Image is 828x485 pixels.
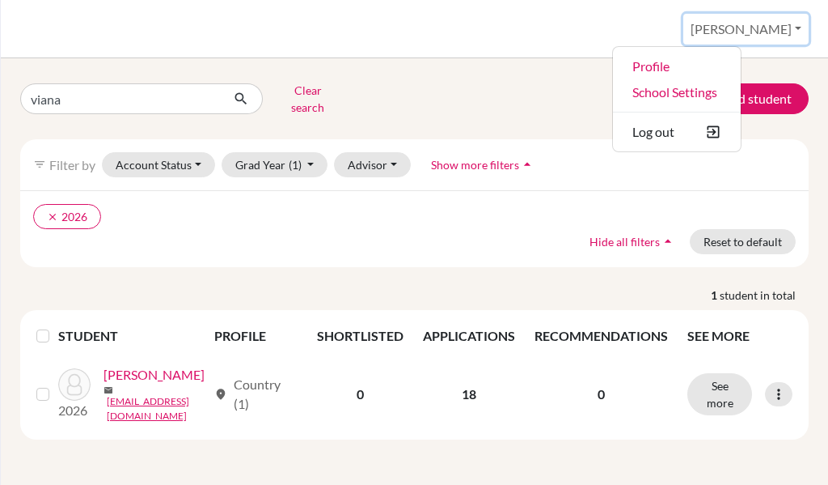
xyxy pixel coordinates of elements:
button: clear2026 [33,204,101,229]
td: 0 [307,355,413,433]
img: Viana, Elisa [58,368,91,401]
th: SEE MORE [678,317,802,355]
button: Show more filtersarrow_drop_up [417,152,549,177]
a: Profile [613,53,741,79]
input: Find student by name... [20,83,221,114]
th: PROFILE [205,317,308,355]
span: Hide all filters [589,235,660,249]
button: Hide all filtersarrow_drop_up [576,229,690,254]
div: Country (1) [214,375,298,414]
td: 18 [413,355,525,433]
p: 0 [534,385,668,404]
i: filter_list [33,158,46,171]
ul: [PERSON_NAME] [612,46,741,152]
th: SHORTLISTED [307,317,413,355]
span: student in total [720,287,809,304]
span: mail [103,385,113,395]
span: Show more filters [431,158,519,172]
button: Reset to default [690,229,796,254]
span: (1) [289,158,302,172]
i: arrow_drop_up [660,233,676,249]
button: Account Status [102,152,215,177]
button: See more [687,373,752,415]
button: Grad Year(1) [222,152,328,177]
th: RECOMMENDATIONS [525,317,678,355]
button: Add student [686,83,809,114]
th: STUDENT [58,317,205,355]
p: 2026 [58,401,91,420]
a: [PERSON_NAME] [103,365,205,385]
button: Advisor [334,152,411,177]
th: APPLICATIONS [413,317,525,355]
a: School Settings [613,79,741,105]
span: Filter by [49,157,95,172]
strong: 1 [711,287,720,304]
i: clear [47,211,58,223]
button: Log out [613,119,741,145]
span: location_on [214,388,227,401]
button: [PERSON_NAME] [683,14,809,45]
button: Clear search [263,78,353,120]
a: [EMAIL_ADDRESS][DOMAIN_NAME] [107,394,207,423]
i: arrow_drop_up [519,156,535,172]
